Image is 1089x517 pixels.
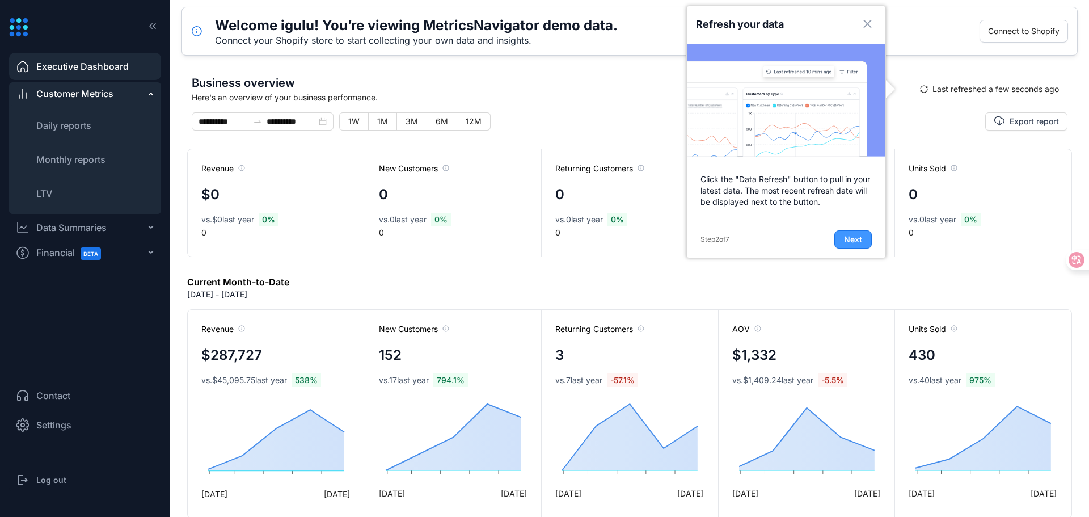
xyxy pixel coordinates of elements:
span: [DATE] [201,488,227,500]
span: 6M [436,116,448,126]
span: New Customers [379,323,449,335]
span: Business overview [192,74,911,91]
h4: 0 [909,184,918,205]
span: -57.1 % [607,373,638,387]
span: [DATE] [909,487,935,499]
span: vs. 7 last year [555,375,602,386]
span: 1W [348,116,360,126]
span: swap-right [253,117,262,126]
span: vs. 0 last year [379,214,427,225]
img: logo_orange.svg [18,18,27,27]
h3: Log out [36,474,66,486]
span: Settings [36,418,71,432]
img: tab_domain_overview_orange.svg [46,67,55,76]
span: vs. 0 last year [555,214,603,225]
div: 0 [188,149,365,257]
button: Connect to Shopify [980,20,1068,43]
span: vs. 17 last year [379,375,429,386]
span: vs. $45,095.75 last year [201,375,287,386]
div: 域名概述 [58,68,87,75]
h6: Current Month-to-Date [187,275,289,289]
span: 0 % [259,213,278,226]
h4: 3 [555,345,564,365]
span: 0 % [431,213,451,226]
h4: $1,332 [732,345,776,365]
span: Last refreshed a few seconds ago [932,83,1059,95]
span: [DATE] [324,488,350,500]
span: 0 % [961,213,981,226]
span: vs. $1,409.24 last year [732,375,813,386]
span: Export report [1010,116,1059,127]
span: 975 % [966,373,995,387]
span: Returning Customers [555,163,644,174]
span: 0 % [607,213,627,226]
span: -5.5 % [818,373,847,387]
span: vs. $0 last year [201,214,254,225]
span: Executive Dashboard [36,60,129,73]
span: Next [844,234,862,245]
button: Export report [985,112,1067,131]
span: LTV [36,188,52,199]
span: [DATE] [1031,487,1057,499]
span: 1M [377,116,388,126]
span: Financial [36,240,111,266]
span: [DATE] [555,487,581,499]
button: Next [834,230,872,249]
div: 0 [541,149,718,257]
p: Click the "Data Refresh" button to pull in your latest data. The most recent refresh date will be... [687,160,885,221]
div: 域名: [URL] [29,30,71,40]
img: website_grey.svg [18,30,27,40]
h5: Welcome igulu! You’re viewing MetricsNavigator demo data. [215,16,618,35]
button: Close [858,15,876,33]
span: to [253,117,262,126]
span: Connect to Shopify [988,25,1060,37]
span: 12M [466,116,482,126]
span: 794.1 % [433,373,468,387]
span: [DATE] [677,487,703,499]
span: Units Sold [909,163,957,174]
h3: Refresh your data [696,16,784,32]
span: [DATE] [732,487,758,499]
span: AOV [732,323,761,335]
span: 3M [406,116,418,126]
div: Connect your Shopify store to start collecting your own data and insights. [215,35,618,46]
span: vs. 40 last year [909,375,961,386]
span: New Customers [379,163,449,174]
span: Revenue [201,163,245,174]
span: BETA [81,247,101,260]
h4: 0 [379,184,388,205]
span: [DATE] [854,487,880,499]
img: tab_keywords_by_traffic_grey.svg [116,67,125,76]
span: Returning Customers [555,323,644,335]
span: Revenue [201,323,245,335]
div: 0 [365,149,542,257]
span: Units Sold [909,323,957,335]
h4: 152 [379,345,402,365]
h4: $287,727 [201,345,262,365]
div: Data Summaries [36,221,107,234]
h4: 430 [909,345,935,365]
div: 0 [894,149,1071,257]
button: syncLast refreshed a few seconds ago [911,80,1067,98]
span: Step 2 of 7 [700,233,729,246]
div: 关键词（按流量） [128,68,187,75]
span: sync [920,85,928,93]
h4: $0 [201,184,220,205]
span: Daily reports [36,120,91,131]
h4: 0 [555,184,564,205]
span: Monthly reports [36,154,105,165]
span: Here's an overview of your business performance. [192,91,911,103]
span: [DATE] [379,487,405,499]
span: Customer Metrics [36,87,113,100]
div: v 4.0.25 [32,18,56,27]
span: 538 % [292,373,321,387]
span: Contact [36,389,70,402]
span: vs. 0 last year [909,214,956,225]
p: [DATE] - [DATE] [187,289,247,300]
span: [DATE] [501,487,527,499]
